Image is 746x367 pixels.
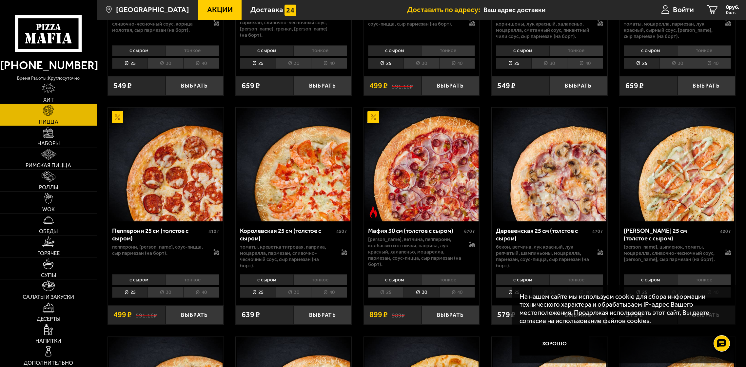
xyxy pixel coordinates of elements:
img: Пепперони 25 см (толстое с сыром) [109,108,223,221]
button: Выбрать [422,305,479,324]
span: Роллы [39,185,58,190]
li: 40 [695,58,731,69]
span: Супы [41,273,56,278]
li: 40 [311,58,347,69]
div: [PERSON_NAME] 25 см (толстое с сыром) [624,227,718,242]
span: 639 ₽ [242,311,260,319]
li: тонкое [166,274,219,285]
li: 40 [567,58,603,69]
span: Доставить по адресу: [407,6,483,14]
li: 40 [439,287,475,298]
img: Деревенская 25 см (толстое с сыром) [493,108,606,221]
p: бекон, ветчина, лук красный, лук репчатый, шампиньоны, моцарелла, пармезан, соус-пицца, сыр парме... [496,244,589,269]
img: Острое блюдо [367,206,379,218]
li: 30 [403,287,439,298]
li: с сыром [112,274,166,285]
li: тонкое [293,274,347,285]
button: Выбрать [677,76,735,95]
li: с сыром [240,45,293,56]
span: Пицца [39,119,58,125]
a: Деревенская 25 см (толстое с сыром) [492,108,607,221]
span: 659 ₽ [242,82,260,90]
span: Горячее [37,251,60,256]
span: Войти [673,6,694,14]
li: 30 [531,58,567,69]
li: с сыром [496,45,549,56]
s: 591.16 ₽ [136,311,157,319]
li: 40 [183,58,219,69]
div: Королевская 25 см (толстое с сыром) [240,227,335,242]
a: АкционныйПепперони 25 см (толстое с сыром) [108,108,224,221]
li: тонкое [549,45,603,56]
button: Выбрать [294,305,351,324]
span: 670 г [464,229,475,234]
span: Десерты [37,316,60,322]
span: 410 г [208,229,219,234]
span: 470 г [592,229,603,234]
li: 25 [496,287,532,298]
li: 25 [240,287,276,298]
span: Салаты и закуски [23,294,74,300]
li: 25 [368,58,404,69]
span: Доставка [250,6,283,14]
img: Королевская 25 см (толстое с сыром) [237,108,350,221]
img: Чикен Ранч 25 см (толстое с сыром) [620,108,734,221]
span: 549 ₽ [113,82,132,90]
div: Пепперони 25 см (толстое с сыром) [112,227,207,242]
span: WOK [42,207,55,212]
li: 25 [112,58,148,69]
span: Наборы [37,141,60,146]
div: Мафия 30 см (толстое с сыром) [368,227,463,235]
li: 25 [240,58,276,69]
button: Выбрать [422,76,479,95]
a: Чикен Ранч 25 см (толстое с сыром) [619,108,735,221]
li: тонкое [421,274,475,285]
div: Деревенская 25 см (толстое с сыром) [496,227,591,242]
span: 579 ₽ [497,311,516,319]
li: тонкое [293,45,347,56]
li: тонкое [677,274,731,285]
span: [GEOGRAPHIC_DATA] [116,6,189,14]
li: 25 [112,287,148,298]
a: Королевская 25 см (толстое с сыром) [236,108,351,221]
li: 40 [311,287,347,298]
span: Дополнительно [24,360,73,366]
button: Выбрать [166,305,223,324]
li: тонкое [677,45,731,56]
li: с сыром [624,274,677,285]
span: Обеды [39,229,58,234]
span: 420 г [720,229,731,234]
p: пепперони, [PERSON_NAME], соус-пицца, сыр пармезан (на борт). [112,244,206,256]
li: 30 [276,287,311,298]
li: с сыром [368,274,422,285]
button: Выбрать [166,76,223,95]
li: 25 [496,58,532,69]
p: говядина, [PERSON_NAME], халапеньо, томаты, моцарелла, пармезан, лук красный, сырный соус, [PERSO... [624,15,717,40]
li: с сыром [496,274,549,285]
input: Ваш адрес доставки [483,4,633,16]
li: с сыром [624,45,677,56]
li: 30 [659,58,695,69]
span: 499 ₽ [113,311,132,319]
span: Акции [207,6,233,14]
button: Хорошо [520,332,589,356]
li: 30 [147,287,183,298]
li: с сыром [368,45,422,56]
span: Напитки [35,338,61,344]
s: 989 ₽ [392,311,405,319]
li: 25 [624,58,659,69]
span: 499 ₽ [369,82,388,90]
a: АкционныйОстрое блюдоМафия 30 см (толстое с сыром) [364,108,480,221]
li: 25 [368,287,404,298]
li: с сыром [112,45,166,56]
li: 40 [439,58,475,69]
p: ветчина, шампиньоны, моцарелла, соус-пицца, сыр пармезан (на борт). [368,15,461,27]
s: 591.16 ₽ [392,82,413,90]
li: тонкое [549,274,603,285]
p: цыпленок, [PERSON_NAME], [PERSON_NAME], [PERSON_NAME], пармезан, сливочно-чесночный соус, [PERSON... [240,7,333,38]
span: 0 руб. [726,5,739,10]
p: [PERSON_NAME], цыпленок, томаты, моцарелла, сливочно-чесночный соус, [PERSON_NAME], сыр пармезан ... [624,244,717,263]
li: 30 [147,58,183,69]
p: цыпленок копченый, паприка, корнишоны, лук красный, халапеньо, моцарелла, сметанный соус, пикантн... [496,15,589,40]
span: 0 шт. [726,10,739,15]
